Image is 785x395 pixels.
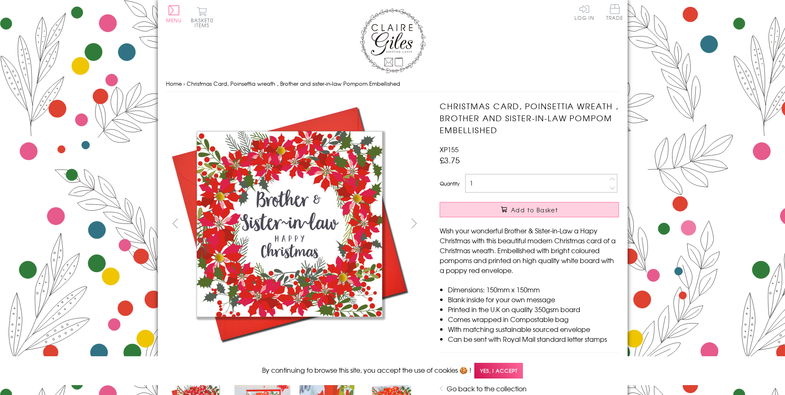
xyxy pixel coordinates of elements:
a: Log In [574,4,594,20]
span: Menu [166,16,182,24]
img: Claire Giles Greetings Cards [360,8,426,73]
span: Add to Basket [511,206,558,214]
h1: Christmas Card, Poinsettia wreath , Brother and sister-in-law Pompom Embellished [440,100,619,136]
span: › [183,80,185,87]
button: Menu [166,5,182,23]
li: Comes wrapped in Compostable bag [448,314,619,324]
p: Wish your wonderful Brother & Sister-in-Law a Hapy Christmas with this beautiful modern Christmas... [440,226,619,275]
button: next [405,214,423,233]
li: Printed in the U.K on quality 350gsm board [448,304,619,314]
span: Christmas Card, Poinsettia wreath , Brother and sister-in-law Pompom Embellished [187,80,400,87]
span: £3.75 [440,154,460,166]
img: Christmas Card, Poinsettia wreath , Brother and sister-in-law Pompom Embellished [166,100,413,348]
a: Trade [606,4,623,22]
li: With matching sustainable sourced envelope [448,324,619,334]
span: XP155 [440,144,459,154]
li: Dimensions: 150mm x 150mm [448,284,619,294]
a: Go back to the collection [447,383,527,393]
img: Christmas Card, Poinsettia wreath , Brother and sister-in-law Pompom Embellished [423,100,670,347]
button: Add to Basket [440,202,619,217]
label: Quantity [440,180,459,187]
button: prev [166,214,185,233]
a: Home [166,80,182,87]
span: 0 items [194,16,213,29]
button: Basket0 items [191,7,213,28]
span: Trade [606,4,623,20]
nav: breadcrumbs [166,75,619,92]
span: Yes, I accept [474,363,523,379]
li: Blank inside for your own message [448,294,619,304]
li: Can be sent with Royal Mail standard letter stamps [448,334,619,344]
